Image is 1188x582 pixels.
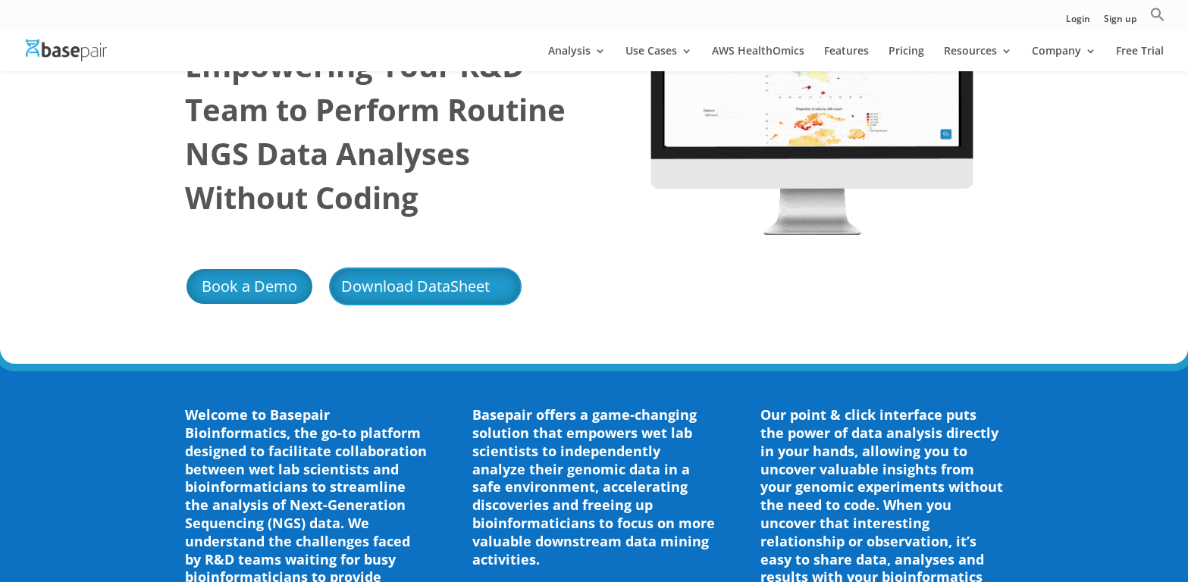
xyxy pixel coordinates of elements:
svg: Search [1150,7,1165,22]
a: Resources [944,45,1012,71]
a: Login [1066,14,1090,30]
b: Basepair offers a game-changing solution that empowers wet lab scientists to independently analyz... [472,405,715,568]
img: Basepair [26,39,107,61]
a: Free Trial [1116,45,1164,71]
a: Book a Demo [185,268,314,305]
a: Use Cases [625,45,692,71]
a: Sign up [1104,14,1136,30]
a: Company [1032,45,1096,71]
a: Analysis [548,45,606,71]
iframe: Drift Widget Chat Controller [1112,506,1170,564]
a: Pricing [889,45,924,71]
a: Download DataSheet [329,268,522,305]
a: Features [824,45,869,71]
a: AWS HealthOmics [712,45,804,71]
a: Search Icon Link [1150,7,1165,30]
